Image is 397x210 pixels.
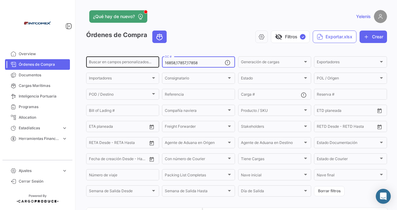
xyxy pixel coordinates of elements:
button: Borrar filtros [314,186,345,196]
span: Inteligencia Portuaria [19,93,67,99]
input: Hasta [332,125,360,130]
span: Agente de Aduana en Origen [165,141,227,146]
span: Freight Forwarder [165,125,227,130]
input: Hasta [105,158,132,162]
span: Con número de Courier [165,158,227,162]
input: Desde [317,125,328,130]
span: Programas [19,104,67,110]
span: Importadores [89,77,151,81]
button: Crear [360,31,387,43]
span: Yelenis [356,13,371,20]
a: Overview [5,49,70,59]
span: Stakeholders [241,125,303,130]
a: Órdenes de Compra [5,59,70,70]
span: Allocation [19,115,67,120]
span: POL / Origen [317,77,379,81]
span: ✓ [300,34,306,40]
span: Cerrar Sesión [19,179,67,184]
input: Desde [89,158,100,162]
span: Estado de Courier [317,158,379,162]
span: visibility_off [275,33,282,41]
span: Agente de Aduana en Destino [241,141,303,146]
button: Open calendar [147,138,156,148]
span: expand_more [62,125,67,131]
input: Hasta [332,109,360,113]
button: Open calendar [375,106,384,115]
div: Abrir Intercom Messenger [376,189,391,204]
a: Allocation [5,112,70,123]
span: Semana de Salida Hasta [165,190,227,194]
span: Nave final [317,174,379,178]
input: Hasta [105,125,132,130]
span: Producto / SKU [241,109,303,113]
a: Documentos [5,70,70,80]
button: Open calendar [147,122,156,131]
span: Estado Documentación [317,141,379,146]
a: Cargas Marítimas [5,80,70,91]
span: Documentos [19,72,67,78]
span: expand_more [62,168,67,174]
span: Packing List Completas [165,174,227,178]
span: Overview [19,51,67,57]
span: Cargas Marítimas [19,83,67,88]
span: Semana de Salida Desde [89,190,151,194]
span: Día de Salida [241,190,303,194]
span: Órdenes de Compra [19,62,67,67]
h3: Órdenes de Compra [86,31,169,43]
span: Tiene Cargas [241,158,303,162]
a: Inteligencia Portuaria [5,91,70,102]
span: Ajustes [19,168,59,174]
button: visibility_offFiltros✓ [271,31,310,43]
img: intcomex.png [22,7,53,39]
img: placeholder-user.png [374,10,387,23]
a: Programas [5,102,70,112]
span: POD / Destino [89,93,151,98]
span: Consignatario [165,77,227,81]
span: Estadísticas [19,125,59,131]
span: Exportadores [317,61,379,65]
button: Open calendar [375,122,384,131]
button: Ocean [153,31,166,43]
input: Desde [89,141,100,146]
input: Desde [89,125,100,130]
input: Hasta [105,141,132,146]
span: Generación de cargas [241,61,303,65]
span: ¿Qué hay de nuevo? [93,13,135,20]
button: ¿Qué hay de nuevo? [89,10,147,23]
span: expand_more [62,136,67,141]
span: Nave inicial [241,174,303,178]
span: Estado [241,77,303,81]
input: Desde [317,109,328,113]
span: Compañía naviera [165,109,227,113]
button: Exportar.xlsx [313,31,356,43]
button: Open calendar [147,155,156,164]
span: Herramientas Financieras [19,136,59,141]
